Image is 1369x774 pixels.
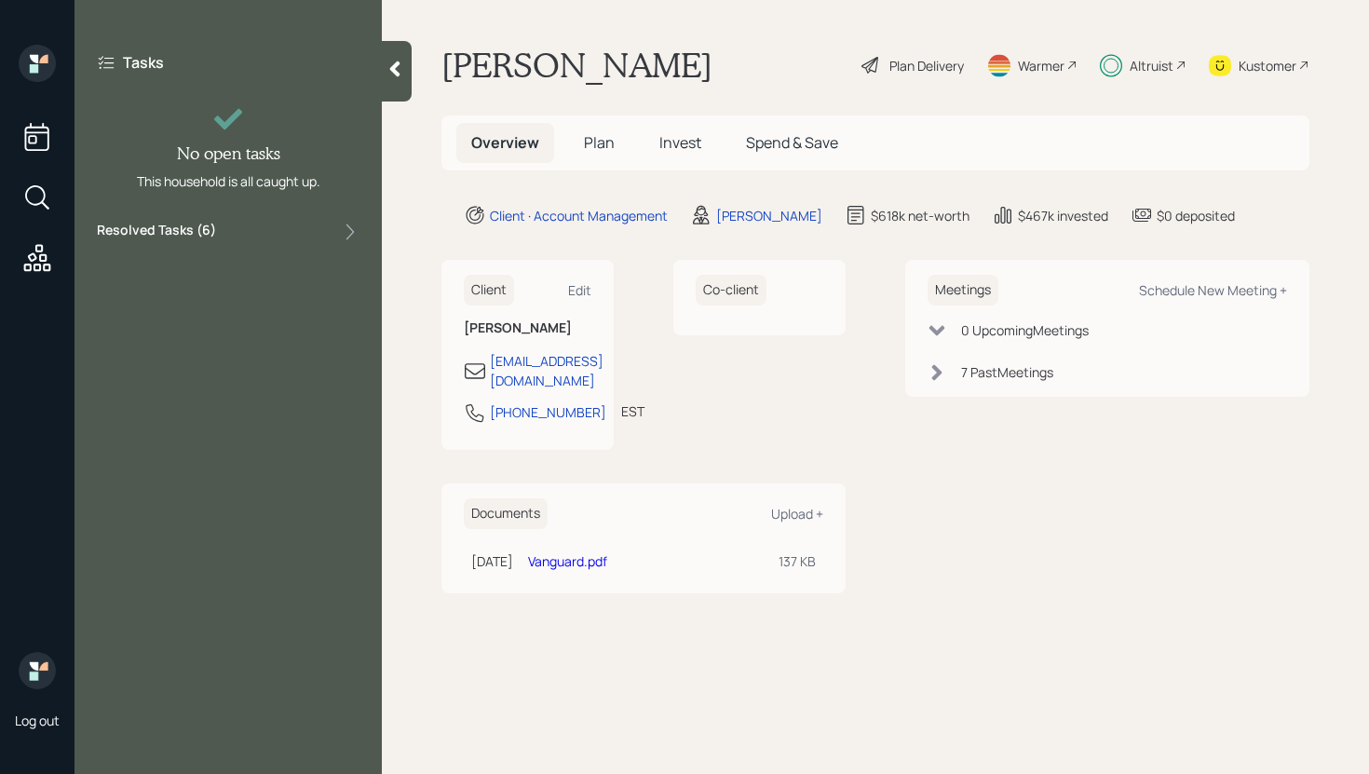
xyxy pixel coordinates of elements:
[1139,281,1287,299] div: Schedule New Meeting +
[490,351,603,390] div: [EMAIL_ADDRESS][DOMAIN_NAME]
[1157,206,1235,225] div: $0 deposited
[123,52,164,73] label: Tasks
[961,362,1053,382] div: 7 Past Meeting s
[471,132,539,153] span: Overview
[528,552,607,570] a: Vanguard.pdf
[928,275,998,306] h6: Meetings
[659,132,701,153] span: Invest
[568,281,591,299] div: Edit
[746,132,838,153] span: Spend & Save
[621,401,644,421] div: EST
[15,712,60,729] div: Log out
[779,551,816,571] div: 137 KB
[1018,56,1064,75] div: Warmer
[471,551,513,571] div: [DATE]
[464,320,591,336] h6: [PERSON_NAME]
[19,652,56,689] img: retirable_logo.png
[490,402,606,422] div: [PHONE_NUMBER]
[177,143,280,164] h4: No open tasks
[584,132,615,153] span: Plan
[1239,56,1296,75] div: Kustomer
[1130,56,1173,75] div: Altruist
[961,320,1089,340] div: 0 Upcoming Meeting s
[771,505,823,523] div: Upload +
[889,56,964,75] div: Plan Delivery
[464,275,514,306] h6: Client
[490,206,668,225] div: Client · Account Management
[871,206,969,225] div: $618k net-worth
[1018,206,1108,225] div: $467k invested
[137,171,320,191] div: This household is all caught up.
[97,221,216,243] label: Resolved Tasks ( 6 )
[716,206,822,225] div: [PERSON_NAME]
[696,275,766,306] h6: Co-client
[464,498,548,529] h6: Documents
[441,45,712,86] h1: [PERSON_NAME]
